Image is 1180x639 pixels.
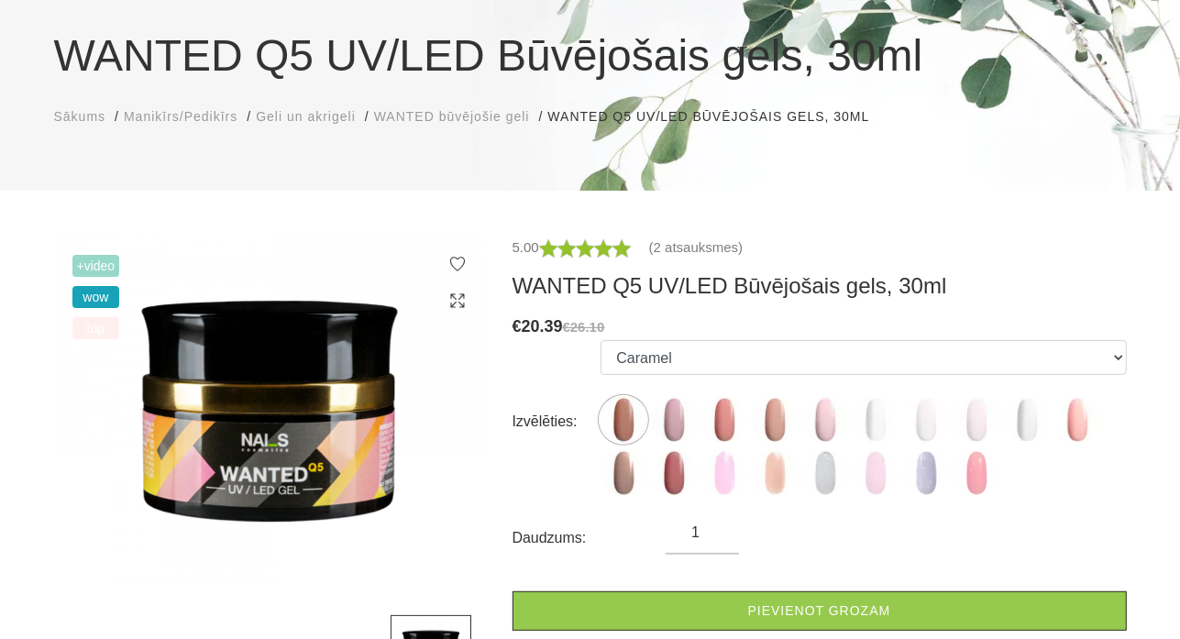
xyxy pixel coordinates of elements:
span: 20.39 [522,317,563,336]
span: Sākums [54,109,106,124]
img: ... [601,397,646,443]
img: ... [752,397,798,443]
img: ... [903,450,949,496]
img: ... [1004,397,1050,443]
span: wow [72,286,120,308]
img: ... [54,237,485,588]
span: Geli un akrigeli [256,109,356,124]
img: ... [1054,397,1100,443]
img: ... [853,397,899,443]
span: top [72,317,120,339]
li: WANTED Q5 UV/LED Būvējošais gels, 30ml [547,107,888,127]
div: Izvēlēties: [513,407,601,436]
img: ... [954,397,999,443]
img: ... [752,450,798,496]
img: ... [701,397,747,443]
span: +Video [72,255,120,277]
span: Manikīrs/Pedikīrs [124,109,237,124]
img: ... [701,450,747,496]
a: Pievienot grozam [513,591,1127,631]
h1: WANTED Q5 UV/LED Būvējošais gels, 30ml [54,23,1127,89]
div: Daudzums: [513,523,667,553]
img: ... [802,397,848,443]
img: ... [954,450,999,496]
img: ... [651,450,697,496]
img: ... [853,450,899,496]
h3: WANTED Q5 UV/LED Būvējošais gels, 30ml [513,272,1127,300]
a: WANTED būvējošie geli [374,107,530,127]
span: WANTED būvējošie geli [374,109,530,124]
a: Manikīrs/Pedikīrs [124,107,237,127]
a: Geli un akrigeli [256,107,356,127]
span: 5.00 [513,239,539,255]
img: ... [601,450,646,496]
a: (2 atsauksmes) [649,237,744,259]
s: €26.10 [563,319,605,335]
span: € [513,317,522,336]
a: Sākums [54,107,106,127]
img: ... [802,450,848,496]
img: ... [903,397,949,443]
img: ... [651,397,697,443]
